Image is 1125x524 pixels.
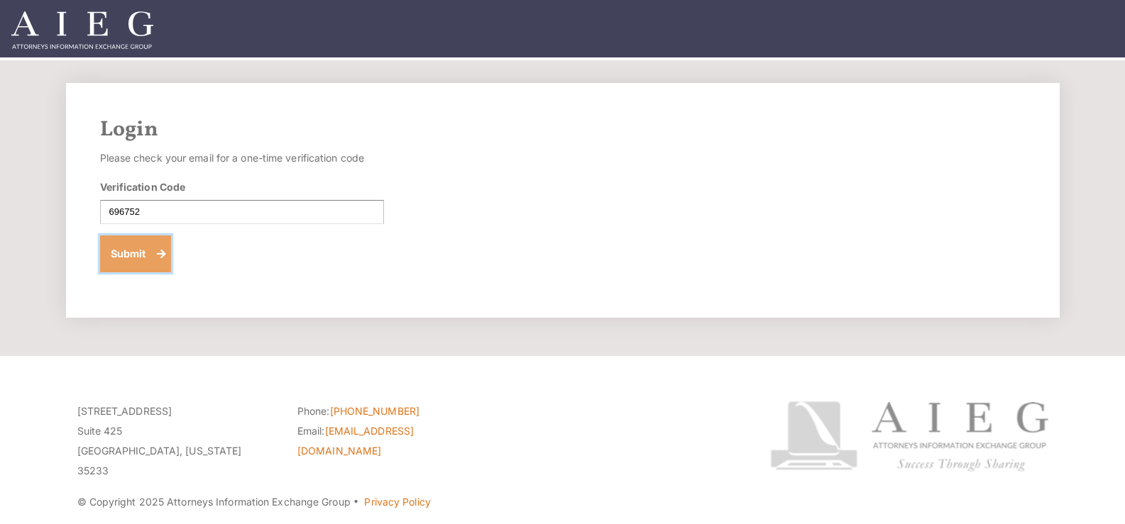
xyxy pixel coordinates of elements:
button: Submit [100,235,172,272]
a: [PHONE_NUMBER] [330,405,419,417]
a: Privacy Policy [364,496,430,508]
img: Attorneys Information Exchange Group logo [770,401,1048,472]
p: [STREET_ADDRESS] Suite 425 [GEOGRAPHIC_DATA], [US_STATE] 35233 [77,401,276,481]
p: Please check your email for a one-time verification code [100,148,384,168]
h2: Login [100,117,1026,143]
a: [EMAIL_ADDRESS][DOMAIN_NAME] [297,425,414,457]
span: · [353,501,359,508]
li: Email: [297,421,496,461]
img: Attorneys Information Exchange Group [11,11,153,49]
label: Verification Code [100,179,186,194]
li: Phone: [297,401,496,421]
p: © Copyright 2025 Attorneys Information Exchange Group [77,492,717,512]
